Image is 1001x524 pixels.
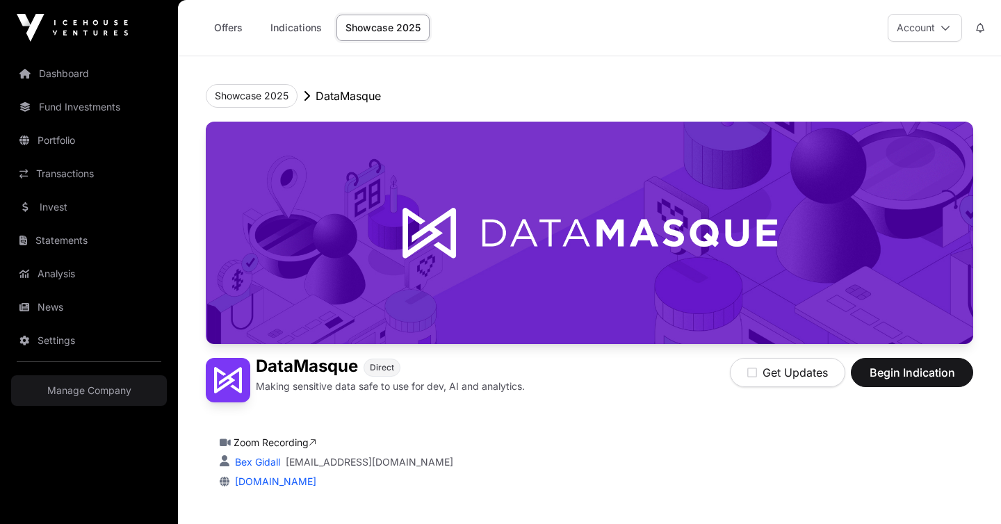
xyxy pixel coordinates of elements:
span: Begin Indication [868,364,956,381]
a: Statements [11,225,167,256]
span: Direct [370,362,394,373]
h1: DataMasque [256,358,358,377]
a: Bex Gidall [232,456,280,468]
a: [DOMAIN_NAME] [229,475,316,487]
a: Analysis [11,259,167,289]
button: Showcase 2025 [206,84,298,108]
a: Portfolio [11,125,167,156]
a: Dashboard [11,58,167,89]
p: DataMasque [316,88,381,104]
a: Fund Investments [11,92,167,122]
img: DataMasque [206,358,250,402]
a: Offers [200,15,256,41]
button: Get Updates [730,358,845,387]
a: Zoom Recording [234,436,316,448]
button: Begin Indication [851,358,973,387]
a: Indications [261,15,331,41]
a: News [11,292,167,322]
a: Begin Indication [851,372,973,386]
a: Invest [11,192,167,222]
a: Transactions [11,158,167,189]
img: DataMasque [206,122,973,344]
a: [EMAIL_ADDRESS][DOMAIN_NAME] [286,455,453,469]
a: Showcase 2025 [336,15,430,41]
p: Making sensitive data safe to use for dev, AI and analytics. [256,379,525,393]
img: Icehouse Ventures Logo [17,14,128,42]
button: Account [888,14,962,42]
a: Manage Company [11,375,167,406]
a: Settings [11,325,167,356]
